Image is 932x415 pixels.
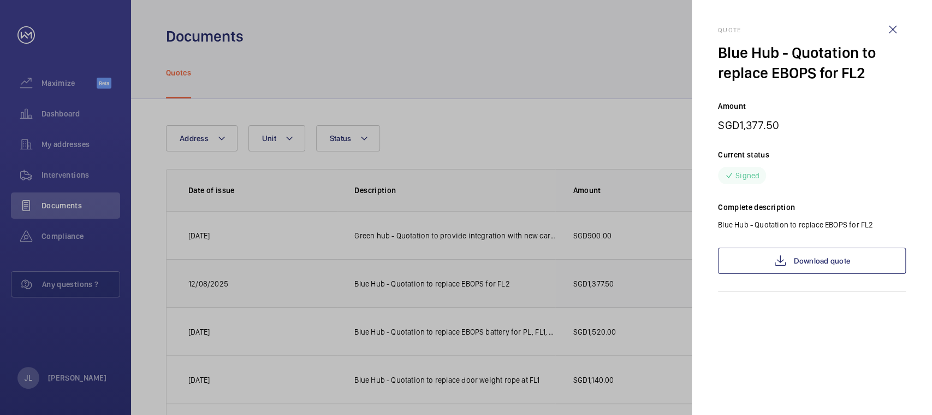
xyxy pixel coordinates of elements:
[718,118,906,132] p: SGD1,377.50
[718,219,906,230] p: Blue Hub - Quotation to replace EBOPS for FL2
[718,43,906,83] div: Blue Hub - Quotation to replace EBOPS for FL2
[718,26,906,34] h2: Quote
[718,202,906,213] p: Complete description
[718,101,906,112] p: Amount
[735,170,759,181] p: Signed
[718,149,906,160] p: Current status
[718,248,906,274] a: Download quote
